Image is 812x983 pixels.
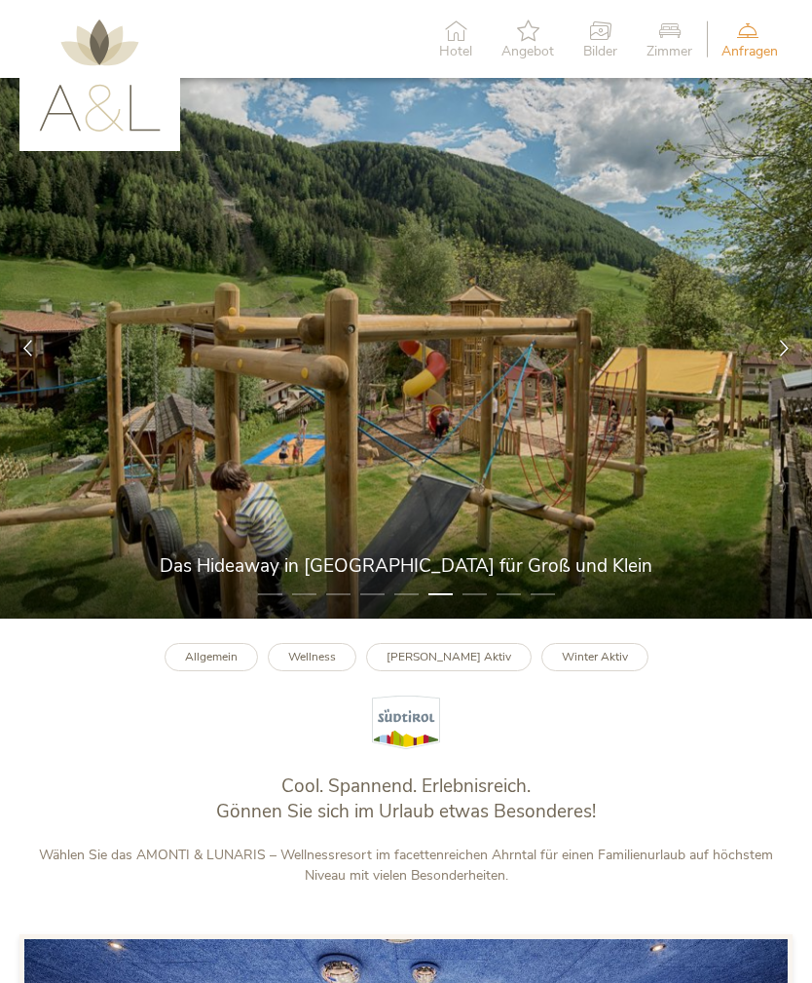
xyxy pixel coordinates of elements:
[541,643,648,671] a: Winter Aktiv
[372,696,440,749] img: Südtirol
[39,19,161,132] img: AMONTI & LUNARIS Wellnessresort
[216,799,596,824] span: Gönnen Sie sich im Urlaub etwas Besonderes!
[439,45,472,58] span: Hotel
[562,649,628,664] b: Winter Aktiv
[387,649,511,664] b: [PERSON_NAME] Aktiv
[281,774,531,799] span: Cool. Spannend. Erlebnisreich.
[583,45,617,58] span: Bilder
[721,45,778,58] span: Anfragen
[501,45,554,58] span: Angebot
[268,643,356,671] a: Wellness
[366,643,532,671] a: [PERSON_NAME] Aktiv
[288,649,336,664] b: Wellness
[165,643,258,671] a: Allgemein
[39,845,773,886] p: Wählen Sie das AMONTI & LUNARIS – Wellnessresort im facettenreichen Ahrntal für einen Familienurl...
[185,649,238,664] b: Allgemein
[646,45,692,58] span: Zimmer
